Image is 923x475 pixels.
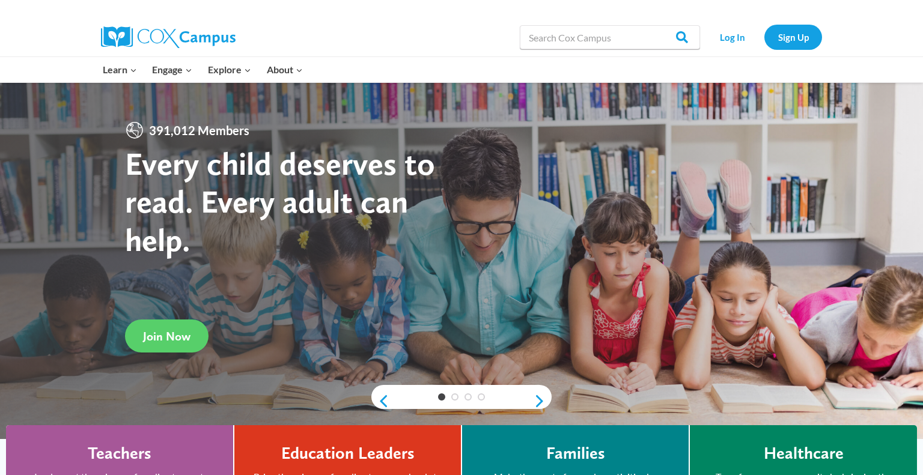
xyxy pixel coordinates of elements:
[95,57,310,82] nav: Primary Navigation
[103,62,137,77] span: Learn
[546,443,605,464] h4: Families
[267,62,303,77] span: About
[143,329,190,343] span: Join Now
[125,319,209,352] a: Join Now
[764,25,822,49] a: Sign Up
[101,26,236,48] img: Cox Campus
[478,393,485,401] a: 4
[451,393,458,401] a: 2
[144,121,254,140] span: 391,012 Members
[520,25,700,49] input: Search Cox Campus
[438,393,445,401] a: 1
[371,394,389,408] a: previous
[706,25,758,49] a: Log In
[465,393,472,401] a: 3
[208,62,251,77] span: Explore
[706,25,822,49] nav: Secondary Navigation
[764,443,844,464] h4: Healthcare
[534,394,552,408] a: next
[88,443,151,464] h4: Teachers
[152,62,192,77] span: Engage
[371,389,552,413] div: content slider buttons
[281,443,415,464] h4: Education Leaders
[125,144,435,259] strong: Every child deserves to read. Every adult can help.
